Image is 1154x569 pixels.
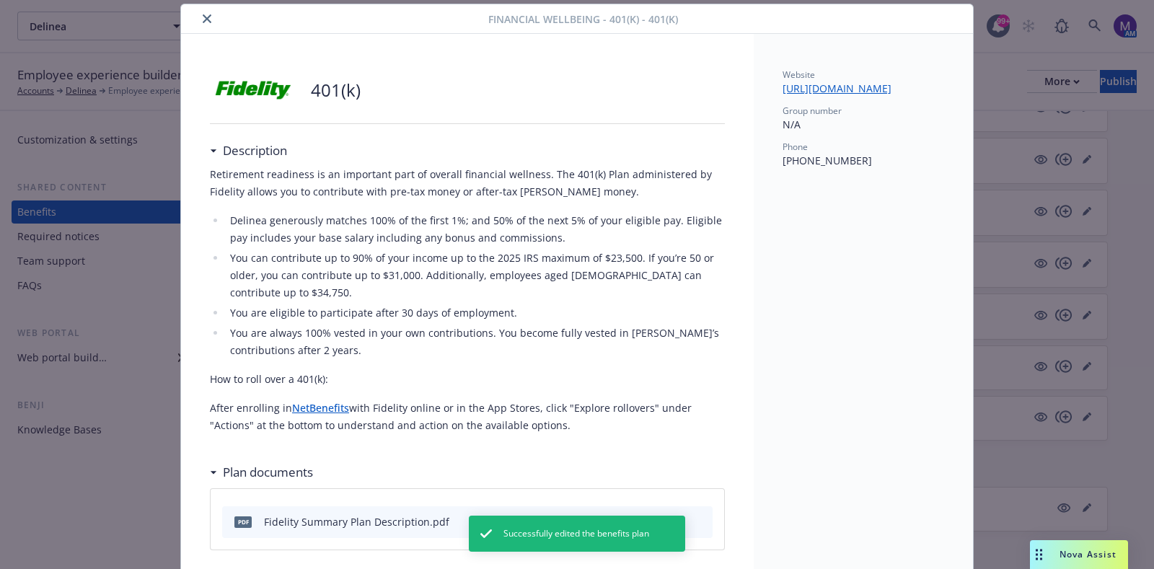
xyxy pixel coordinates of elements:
[488,12,678,27] span: Financial Wellbeing - 401(k) - 401(k)
[226,304,725,322] li: You are eligible to participate after 30 days of employment.
[1030,540,1128,569] button: Nova Assist
[264,514,449,529] div: Fidelity Summary Plan Description.pdf
[234,516,252,527] span: pdf
[783,141,808,153] span: Phone
[503,527,649,540] span: Successfully edited the benefits plan
[292,401,349,415] a: NetBenefits
[783,117,944,132] p: N/A
[210,463,313,482] div: Plan documents
[198,10,216,27] button: close
[223,141,287,160] h3: Description
[1060,548,1116,560] span: Nova Assist
[226,212,725,247] li: Delinea generously matches 100% of the first 1%; and 50% of the next 5% of your eligible pay. Eli...
[210,371,725,388] p: How to roll over a 401(k):
[694,514,707,529] button: preview file
[210,166,725,200] p: Retirement readiness is an important part of overall financial wellness. ​The 401(k) Plan adminis...
[671,514,682,529] button: download file
[783,105,842,117] span: Group number
[311,78,361,102] p: 401(k)
[223,463,313,482] h3: Plan documents
[783,153,944,168] p: [PHONE_NUMBER]
[783,69,815,81] span: Website
[210,400,725,434] p: After enrolling in with Fidelity online or in the App Stores, click "Explore rollovers" under "Ac...
[226,325,725,359] li: You are always 100% vested in your own contributions. You become fully vested in [PERSON_NAME]’s ...
[226,250,725,301] li: You can contribute up to 90% of your income up to the 2025 IRS maximum of $23,500. If you’re 50 o...
[783,81,903,95] a: [URL][DOMAIN_NAME]
[210,69,296,112] img: Fidelity Investments
[1030,540,1048,569] div: Drag to move
[210,141,287,160] div: Description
